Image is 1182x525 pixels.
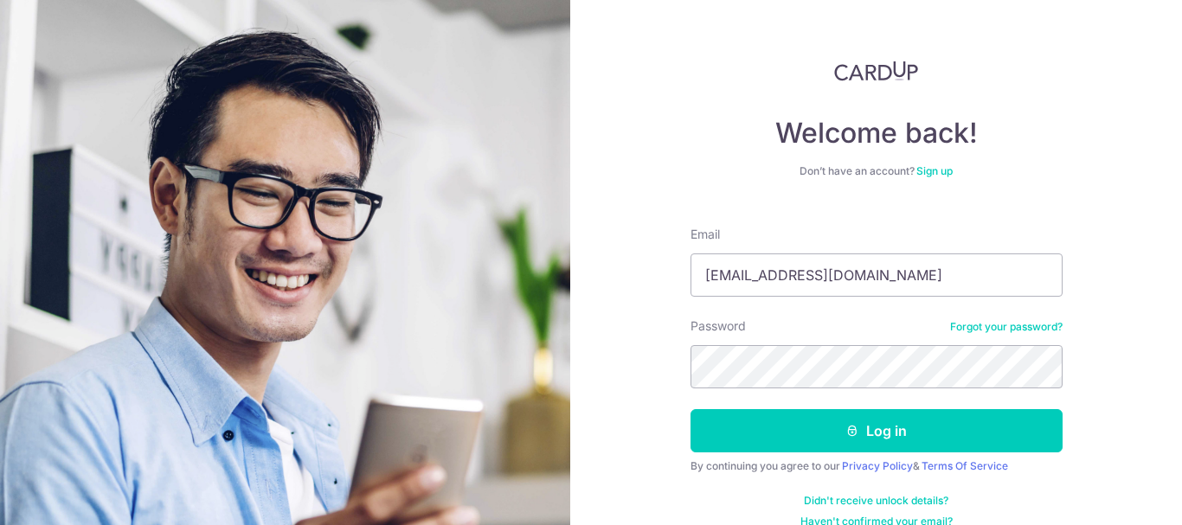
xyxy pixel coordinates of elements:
a: Sign up [916,164,953,177]
a: Forgot your password? [950,320,1063,334]
div: Don’t have an account? [691,164,1063,178]
label: Password [691,317,746,335]
button: Log in [691,409,1063,452]
a: Terms Of Service [922,459,1008,472]
label: Email [691,226,720,243]
a: Privacy Policy [842,459,913,472]
img: CardUp Logo [834,61,919,81]
a: Didn't receive unlock details? [804,494,948,508]
h4: Welcome back! [691,116,1063,150]
div: By continuing you agree to our & [691,459,1063,473]
input: Enter your Email [691,253,1063,297]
